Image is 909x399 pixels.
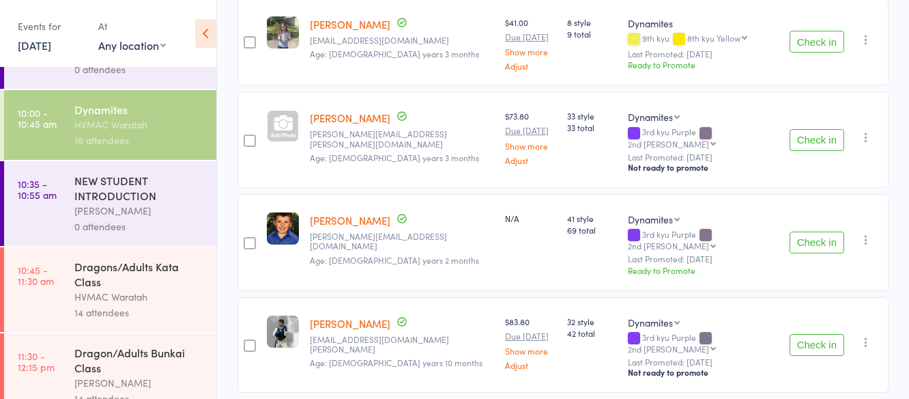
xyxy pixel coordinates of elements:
[18,178,57,200] time: 10:35 - 10:55 am
[790,334,844,356] button: Check in
[74,117,205,133] div: HVMAC Waratah
[310,357,482,368] span: Age: [DEMOGRAPHIC_DATA] years 10 months
[18,38,51,53] a: [DATE]
[628,49,779,59] small: Last Promoted: [DATE]
[628,254,779,264] small: Last Promoted: [DATE]
[74,173,205,203] div: NEW STUDENT INTRODUCTION
[628,264,779,276] div: Ready to Promote
[74,133,205,148] div: 16 attendees
[628,212,673,226] div: Dynamites
[628,344,709,353] div: 2nd [PERSON_NAME]
[628,162,779,173] div: Not ready to promote
[267,212,299,245] img: image1685523023.png
[505,32,556,42] small: Due [DATE]
[628,139,709,148] div: 2nd [PERSON_NAME]
[505,16,556,70] div: $41.00
[18,15,85,38] div: Events for
[628,230,779,250] div: 3rd kyu Purple
[98,38,166,53] div: Any location
[628,357,779,367] small: Last Promoted: [DATE]
[505,61,556,70] a: Adjust
[310,254,479,266] span: Age: [DEMOGRAPHIC_DATA] years 2 months
[4,90,216,160] a: 10:00 -10:45 amDynamitesHVMAC Waratah16 attendees
[74,345,205,375] div: Dragon/Adults Bunkai Class
[505,110,556,164] div: $73.80
[98,15,166,38] div: At
[628,16,779,30] div: Dynamites
[567,16,616,28] span: 8 style
[74,102,205,117] div: Dynamites
[628,152,779,162] small: Last Promoted: [DATE]
[505,156,556,165] a: Adjust
[74,203,205,219] div: [PERSON_NAME]
[790,232,844,253] button: Check in
[628,333,779,353] div: 3rd kyu Purple
[790,129,844,151] button: Check in
[310,335,494,355] small: melgis.dilkawaty.pratama@uin-suska.ac.id
[310,17,390,31] a: [PERSON_NAME]
[505,212,556,224] div: N/A
[628,127,779,148] div: 3rd kyu Purple
[628,110,673,124] div: Dynamites
[505,331,556,341] small: Due [DATE]
[310,111,390,125] a: [PERSON_NAME]
[267,316,299,348] img: image1720144744.png
[567,212,616,224] span: 41 style
[74,305,205,320] div: 14 attendees
[310,213,390,228] a: [PERSON_NAME]
[567,110,616,122] span: 33 style
[310,36,494,45] small: moonrainshine@hotmail.com
[628,367,779,378] div: Not ready to promote
[505,141,556,150] a: Show more
[74,61,205,77] div: 0 attendees
[505,346,556,355] a: Show more
[505,47,556,56] a: Show more
[310,316,390,331] a: [PERSON_NAME]
[18,107,57,129] time: 10:00 - 10:45 am
[505,126,556,135] small: Due [DATE]
[267,16,299,49] img: image1740794531.png
[310,129,494,149] small: kristy.j.reid@gmail.com
[567,316,616,327] span: 32 style
[567,28,616,40] span: 9 total
[567,327,616,339] span: 42 total
[628,33,779,45] div: 9th kyu
[74,259,205,289] div: Dragons/Adults Kata Class
[505,316,556,370] div: $83.80
[505,361,556,370] a: Adjust
[18,264,54,286] time: 10:45 - 11:30 am
[310,48,479,59] span: Age: [DEMOGRAPHIC_DATA] years 3 months
[74,219,205,234] div: 0 attendees
[687,33,740,42] div: 8th kyu Yellow
[4,247,216,332] a: 10:45 -11:30 amDragons/Adults Kata ClassHVMAC Waratah14 attendees
[628,241,709,250] div: 2nd [PERSON_NAME]
[310,232,494,251] small: nicholas.tranchini@uon.edu.au
[74,289,205,305] div: HVMAC Waratah
[567,122,616,133] span: 33 total
[567,224,616,236] span: 69 total
[4,161,216,246] a: 10:35 -10:55 amNEW STUDENT INTRODUCTION[PERSON_NAME]0 attendees
[74,375,205,391] div: [PERSON_NAME]
[18,350,55,372] time: 11:30 - 12:15 pm
[790,31,844,53] button: Check in
[628,59,779,70] div: Ready to Promote
[628,316,673,329] div: Dynamites
[310,152,479,163] span: Age: [DEMOGRAPHIC_DATA] years 3 months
